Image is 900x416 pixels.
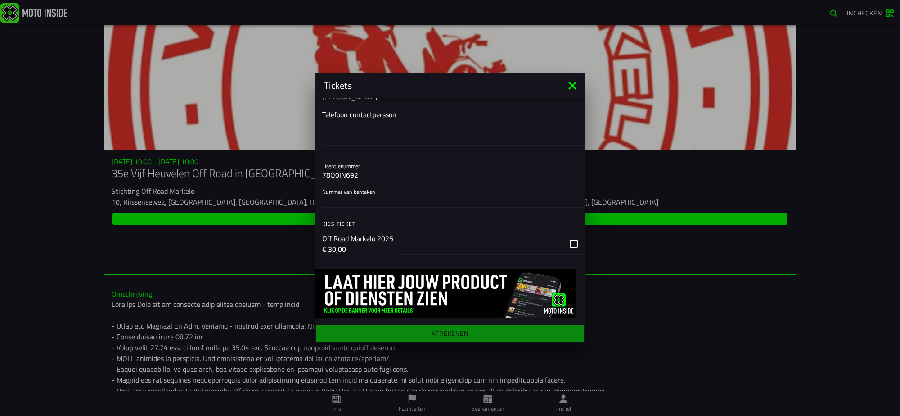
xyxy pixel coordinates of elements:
p: Off Road Markelo 2025 [322,233,393,244]
ion-input: Telefoon contactpersson [322,109,578,145]
p: € 30,00 [322,244,393,255]
ion-title: Tickets [315,79,565,92]
input: Nummer van kenteken [322,195,578,206]
img: 0moMHOOY3raU3U3gHW5KpNDKZy0idSAADlCDDHtX.jpg [315,269,576,318]
ion-label: Kies ticket [322,220,585,228]
ion-input: Naam contactpersoon [322,73,578,109]
input: Licentienummer [322,169,578,180]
